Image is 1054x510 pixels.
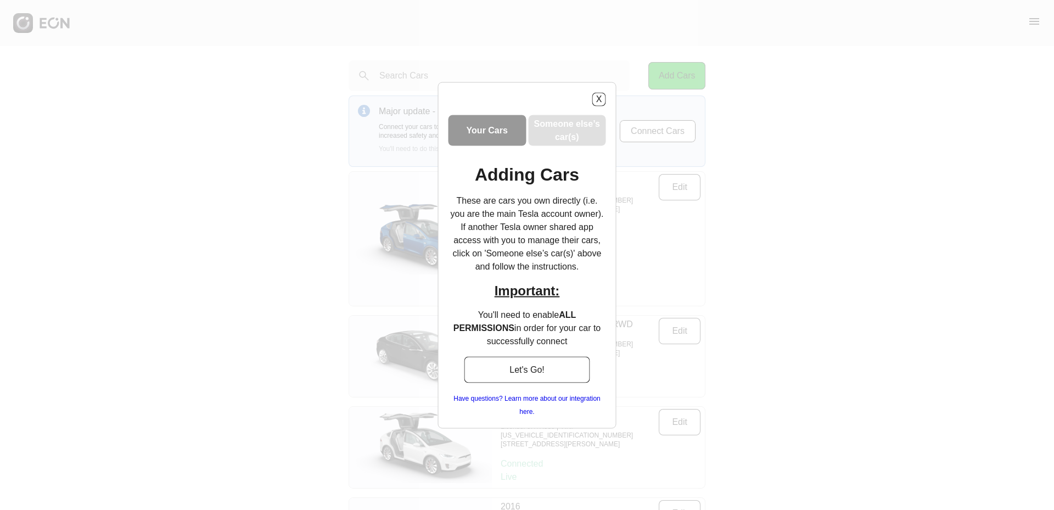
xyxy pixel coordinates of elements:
p: You'll need to enable in order for your car to successfully connect [448,308,606,348]
h3: Someone else’s car(s) [530,117,604,143]
p: These are cars you own directly (i.e. you are the main Tesla account owner). If another Tesla own... [448,194,606,273]
h3: Your Cars [467,124,508,137]
button: X [592,92,606,106]
a: Have questions? Learn more about our integration here. [448,391,606,418]
button: Let's Go! [464,356,590,383]
h2: Important: [448,282,606,299]
h1: Adding Cars [475,167,579,181]
b: ALL PERMISSIONS [453,310,576,332]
